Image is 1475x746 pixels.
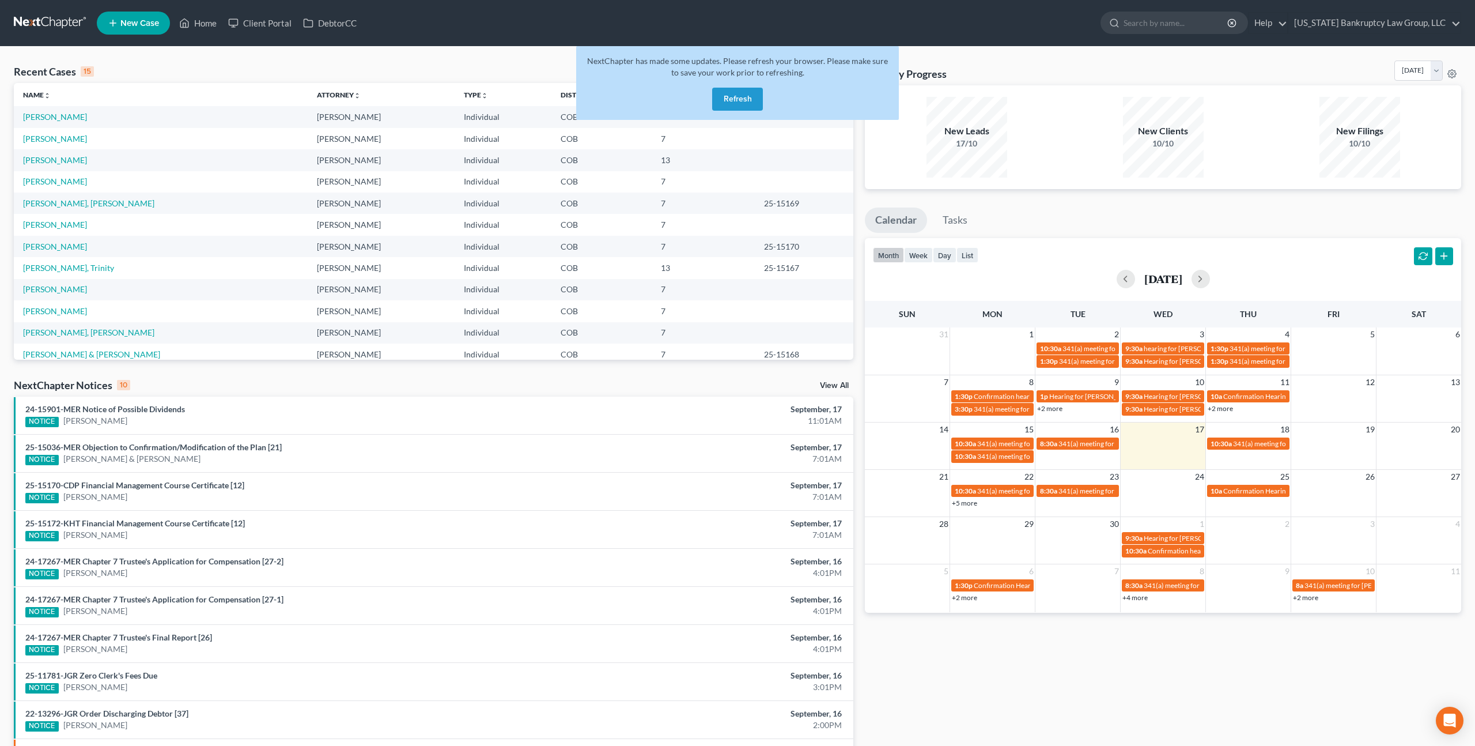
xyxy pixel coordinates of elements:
span: 16 [1109,423,1120,436]
h2: [DATE] [1144,273,1182,285]
td: Individual [455,344,551,365]
div: September, 17 [577,404,842,415]
td: [PERSON_NAME] [308,128,455,149]
div: September, 16 [577,670,842,681]
div: NOTICE [25,683,59,694]
a: 25-15036-MER Objection to Confirmation/Modification of the Plan [21] [25,442,282,452]
span: 19 [1364,423,1376,436]
span: 7 [1113,564,1120,578]
div: NOTICE [25,607,59,617]
span: 10:30a [955,439,976,448]
div: NOTICE [25,569,59,579]
span: Thu [1240,309,1257,319]
span: 10a [1211,487,1222,495]
span: 341(a) meeting for [PERSON_NAME] [977,487,1088,495]
button: month [873,247,904,263]
span: 341(a) meeting for [PERSON_NAME] [1062,344,1174,353]
a: Attorneyunfold_more [317,91,361,99]
td: 25-15168 [755,344,853,365]
span: 10a [1211,392,1222,401]
span: 1:30p [1211,357,1228,366]
a: [PERSON_NAME] [23,284,87,294]
a: 24-17267-MER Chapter 7 Trustee's Application for Compensation [27-2] [25,556,283,566]
td: 7 [652,279,754,300]
span: 341(a) meeting for [PERSON_NAME] [1233,439,1344,448]
span: Mon [982,309,1003,319]
td: 7 [652,300,754,322]
td: 7 [652,171,754,193]
span: 10 [1194,375,1205,389]
span: Hearing for [PERSON_NAME] [1144,534,1234,542]
td: Individual [455,171,551,193]
span: 341(a) meeting for [PERSON_NAME] & [PERSON_NAME] [974,405,1146,413]
span: 5 [1369,327,1376,341]
a: 24-17267-MER Chapter 7 Trustee's Final Report [26] [25,632,212,642]
div: 2:00PM [577,719,842,731]
div: 7:01AM [577,491,842,503]
a: 22-13296-JGR Order Discharging Debtor [37] [25,709,188,718]
div: NOTICE [25,493,59,503]
span: 341(a) meeting for [PERSON_NAME] [977,452,1088,461]
span: 8 [1028,375,1035,389]
span: Wed [1153,309,1173,319]
span: hearing for [PERSON_NAME] & [PERSON_NAME] [1144,344,1294,353]
td: 13 [652,149,754,171]
td: [PERSON_NAME] [308,106,455,127]
div: Recent Cases [14,65,94,78]
span: 9 [1284,564,1291,578]
a: [PERSON_NAME] [63,529,127,541]
td: COB [551,149,652,171]
span: Hearing for [PERSON_NAME] & [PERSON_NAME] [1144,357,1295,366]
div: 4:01PM [577,643,842,655]
div: Open Intercom Messenger [1436,707,1463,734]
span: 12 [1364,375,1376,389]
div: September, 16 [577,556,842,567]
a: Typeunfold_more [464,91,488,99]
span: 31 [938,327,950,341]
span: 7 [943,375,950,389]
span: 26 [1364,470,1376,484]
span: 8a [1296,581,1303,590]
td: Individual [455,106,551,127]
div: September, 16 [577,708,842,719]
span: Confirmation hearing for [PERSON_NAME] [974,392,1105,401]
td: 7 [652,193,754,214]
span: 3 [1198,327,1205,341]
a: Tasks [932,208,978,233]
div: 17/10 [926,138,1007,149]
span: Confirmation Hearing for [PERSON_NAME] [1223,392,1355,401]
td: Individual [455,300,551,322]
span: 8:30a [1040,439,1057,448]
span: 20 [1450,423,1461,436]
a: DebtorCC [297,13,362,33]
span: NextChapter has made some updates. Please refresh your browser. Please make sure to save your wor... [587,56,888,77]
div: September, 17 [577,442,842,453]
div: September, 17 [577,518,842,529]
a: [PERSON_NAME] [23,155,87,165]
span: 10:30a [1125,547,1147,555]
span: 9:30a [1125,405,1143,413]
div: NextChapter Notices [14,378,130,392]
span: 1:30p [955,392,973,401]
a: View All [820,382,849,390]
span: 2 [1113,327,1120,341]
span: 5 [943,564,950,578]
a: Client Portal [222,13,297,33]
div: NOTICE [25,531,59,541]
span: 27 [1450,470,1461,484]
td: Individual [455,128,551,149]
a: 25-15172-KHT Financial Management Course Certificate [12] [25,518,245,528]
span: 10:30a [955,487,976,495]
td: Individual [455,214,551,235]
a: Help [1249,13,1287,33]
td: COB [551,257,652,278]
div: 7:01AM [577,529,842,541]
a: [PERSON_NAME] [63,719,127,731]
span: Fri [1327,309,1340,319]
a: 25-11781-JGR Zero Clerk's Fees Due [25,670,157,680]
a: [PERSON_NAME] [63,643,127,655]
a: [PERSON_NAME] & [PERSON_NAME] [23,349,160,359]
button: list [956,247,978,263]
a: [PERSON_NAME] [23,220,87,229]
span: 17 [1194,423,1205,436]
